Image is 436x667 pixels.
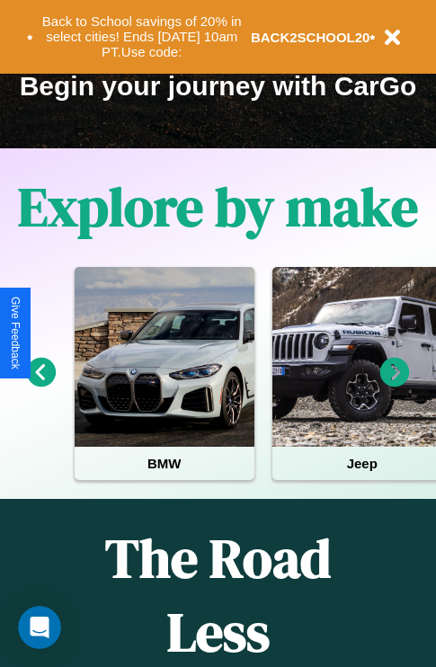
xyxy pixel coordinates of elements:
h1: Explore by make [18,170,418,244]
button: Back to School savings of 20% in select cities! Ends [DATE] 10am PT.Use code: [33,9,251,65]
iframe: Intercom live chat [18,606,61,649]
h4: BMW [75,447,254,480]
div: Give Feedback [9,297,22,369]
b: BACK2SCHOOL20 [251,30,370,45]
